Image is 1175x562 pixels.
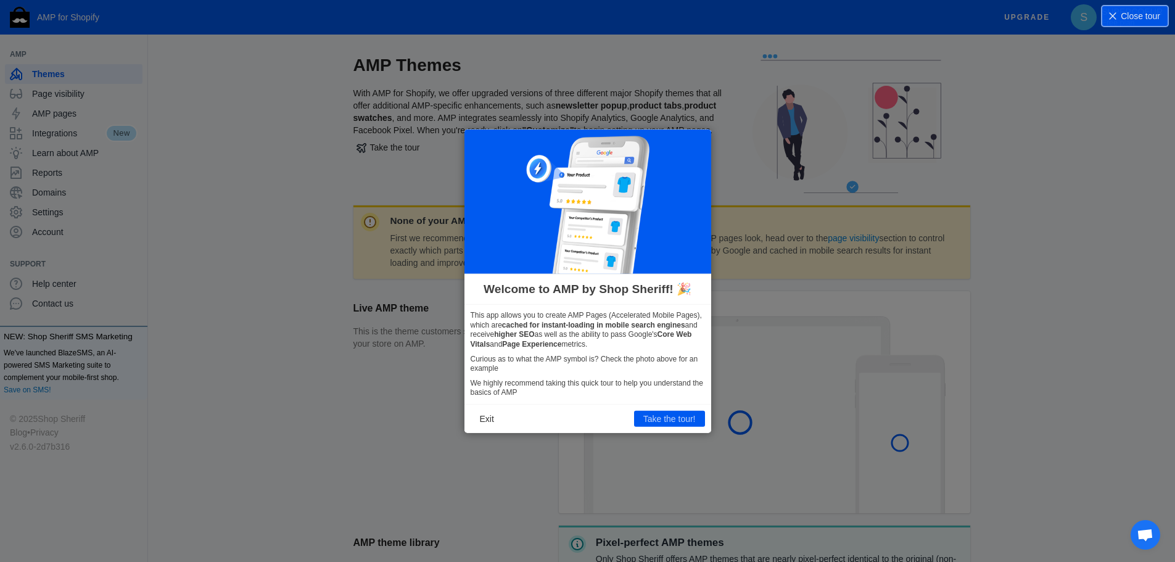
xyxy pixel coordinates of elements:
[502,340,561,349] b: Page Experience
[471,411,503,427] button: Exit
[1123,513,1160,550] div: Ouvrir le chat
[1121,10,1160,22] span: Close tour
[502,321,685,329] b: cached for instant-loading in mobile search engines
[526,135,649,274] img: phone-google_300x337.png
[471,330,692,349] b: Core Web Vitals
[634,411,705,427] button: Take the tour!
[471,354,705,373] p: Curious as to what the AMP symbol is? Check the photo above for an example
[471,378,705,397] p: We highly recommend taking this quick tour to help you understand the basics of AMP
[471,311,705,349] p: This app allows you to create AMP Pages (Accelerated Mobile Pages), which are and receive as well...
[484,281,691,298] span: Welcome to AMP by Shop Sheriff! 🎉
[494,330,534,339] b: higher SEO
